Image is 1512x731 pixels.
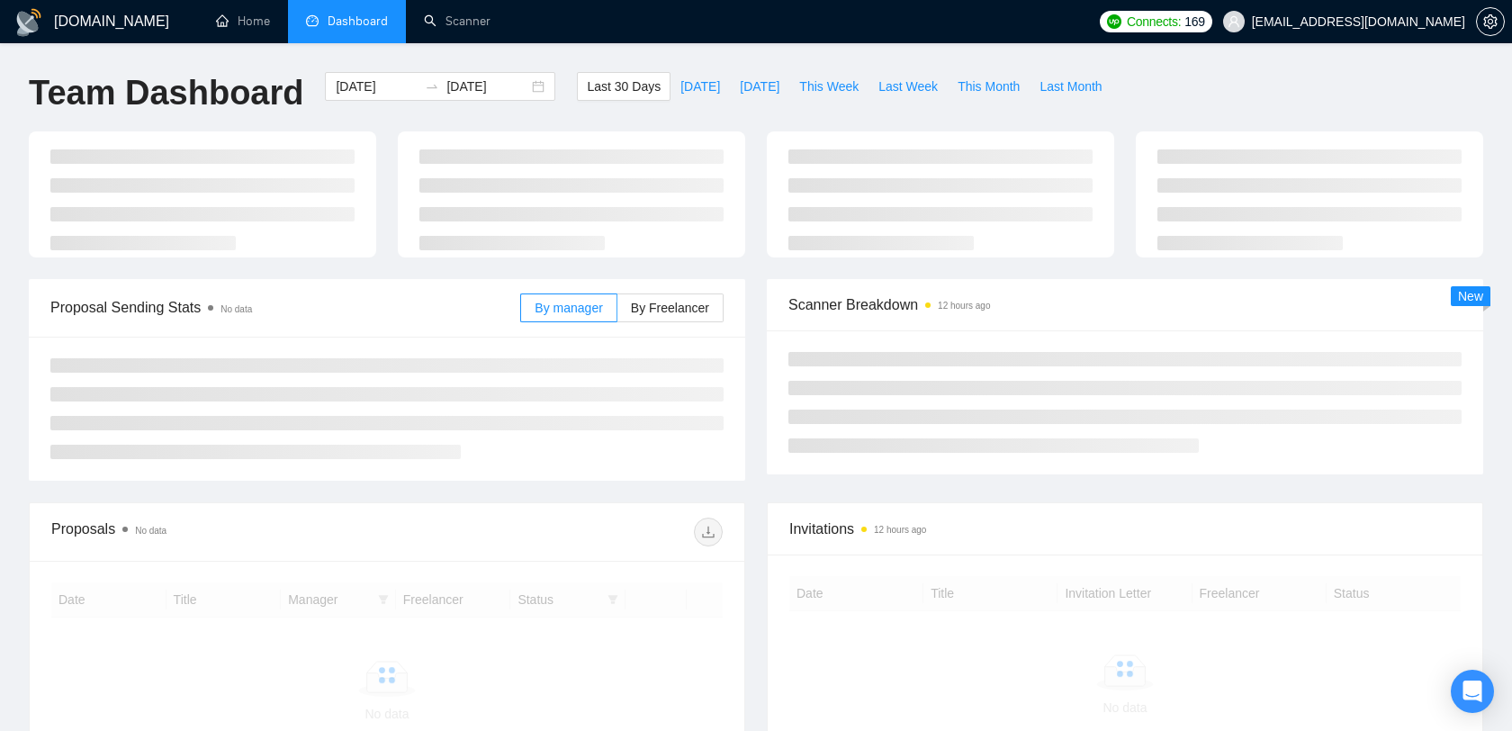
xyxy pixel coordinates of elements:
[577,72,670,101] button: Last 30 Days
[1476,14,1505,29] a: setting
[216,14,270,29] a: homeHome
[336,77,418,96] input: Start date
[948,72,1030,101] button: This Month
[220,304,252,314] span: No data
[1458,289,1483,303] span: New
[789,518,1461,540] span: Invitations
[135,526,166,536] span: No data
[878,77,938,96] span: Last Week
[425,79,439,94] span: to
[1476,7,1505,36] button: setting
[670,72,730,101] button: [DATE]
[446,77,528,96] input: End date
[740,77,779,96] span: [DATE]
[1228,15,1240,28] span: user
[306,14,319,27] span: dashboard
[424,14,490,29] a: searchScanner
[874,525,926,535] time: 12 hours ago
[1039,77,1102,96] span: Last Month
[14,8,43,37] img: logo
[29,72,303,114] h1: Team Dashboard
[958,77,1020,96] span: This Month
[1451,670,1494,713] div: Open Intercom Messenger
[425,79,439,94] span: swap-right
[328,14,388,29] span: Dashboard
[51,518,387,546] div: Proposals
[1127,12,1181,32] span: Connects:
[50,296,520,319] span: Proposal Sending Stats
[938,301,990,311] time: 12 hours ago
[1030,72,1111,101] button: Last Month
[587,77,661,96] span: Last 30 Days
[1477,14,1504,29] span: setting
[631,301,709,315] span: By Freelancer
[535,301,602,315] span: By manager
[868,72,948,101] button: Last Week
[789,72,868,101] button: This Week
[799,77,859,96] span: This Week
[788,293,1462,316] span: Scanner Breakdown
[730,72,789,101] button: [DATE]
[1184,12,1204,32] span: 169
[1107,14,1121,29] img: upwork-logo.png
[680,77,720,96] span: [DATE]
